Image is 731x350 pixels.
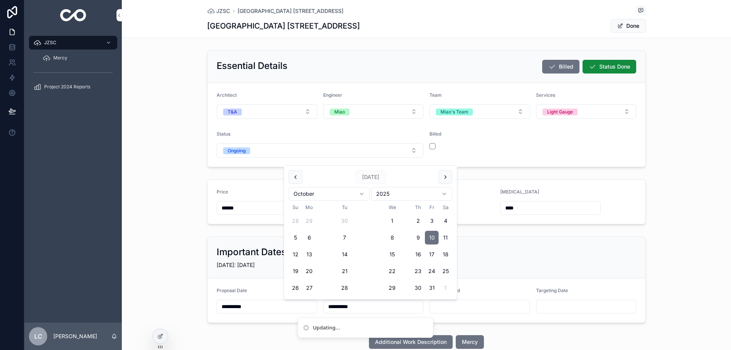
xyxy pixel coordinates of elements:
button: Monday, October 6th, 2025 [302,231,316,245]
th: Thursday [411,204,425,211]
p: [PERSON_NAME] [53,332,97,340]
th: Tuesday [316,204,373,211]
span: Price [217,189,228,195]
button: Thursday, October 9th, 2025 [411,231,425,245]
button: Thursday, October 30th, 2025 [411,281,425,295]
button: Select Button [217,104,317,119]
h2: Essential Details [217,60,287,72]
button: Status Done [583,60,636,74]
div: T&A [228,109,237,115]
button: Wednesday, October 1st, 2025 [385,214,399,228]
button: Friday, October 24th, 2025 [425,264,439,278]
div: Updating... [313,324,340,332]
span: [MEDICAL_DATA] [500,189,539,195]
th: Wednesday [373,204,411,211]
span: Mercy [53,55,67,61]
button: Mercy [456,335,484,349]
button: Friday, October 3rd, 2025 [425,214,439,228]
img: App logo [60,9,86,21]
button: Saturday, October 4th, 2025 [439,214,452,228]
span: Billed [429,131,441,137]
span: Project 2024 Reports [44,84,90,90]
button: Monday, September 29th, 2025 [302,214,316,228]
button: Thursday, October 2nd, 2025 [411,214,425,228]
button: Monday, October 13th, 2025 [302,248,316,261]
div: Ongoing [228,147,246,154]
span: Architect [217,92,237,98]
button: Select Button [323,104,424,119]
table: October 2025 [289,204,452,295]
button: Additional Work Description [369,335,453,349]
button: Saturday, October 11th, 2025 [439,231,452,245]
button: Friday, October 17th, 2025 [425,248,439,261]
a: JZSC [207,7,230,15]
th: Sunday [289,204,302,211]
span: Proposal Date [217,288,247,293]
button: Done [611,19,646,33]
button: Wednesday, October 8th, 2025 [385,231,399,245]
a: Mercy [38,51,117,65]
button: Wednesday, October 22nd, 2025 [385,264,399,278]
div: Miao's Team [441,109,468,115]
button: Tuesday, October 21st, 2025 [338,264,351,278]
span: Status Done [599,63,630,70]
th: Friday [425,204,439,211]
button: Saturday, October 18th, 2025 [439,248,452,261]
span: Additional Work Description [375,338,447,346]
div: Miao [334,109,345,115]
h2: Important Dates [217,246,286,258]
button: Sunday, October 5th, 2025 [289,231,302,245]
div: Light Gauge [547,109,573,115]
div: scrollable content [24,30,122,104]
span: Status [217,131,230,137]
span: LC [34,332,42,341]
button: Friday, October 31st, 2025 [425,281,439,295]
span: Billed [559,63,573,70]
button: Tuesday, October 7th, 2025 [338,231,351,245]
button: Thursday, October 16th, 2025 [411,248,425,261]
button: Tuesday, October 28th, 2025 [338,281,351,295]
span: Targeting Date [536,288,568,293]
button: Saturday, November 1st, 2025 [439,281,452,295]
h1: [GEOGRAPHIC_DATA] [STREET_ADDRESS] [207,21,360,31]
button: Monday, October 20th, 2025 [302,264,316,278]
a: Project 2024 Reports [29,80,117,94]
th: Saturday [439,204,452,211]
button: Saturday, October 25th, 2025 [439,264,452,278]
span: JZSC [44,40,56,46]
button: Sunday, September 28th, 2025 [289,214,302,228]
button: Select Button [536,104,637,119]
th: Monday [302,204,316,211]
button: Select Button [429,104,530,119]
button: Tuesday, October 14th, 2025 [338,248,351,261]
button: Billed [542,60,579,74]
button: Tuesday, September 30th, 2025 [338,214,351,228]
button: Thursday, October 23rd, 2025 [411,264,425,278]
span: [DATE]: [DATE] [217,262,255,268]
button: Monday, October 27th, 2025 [302,281,316,295]
a: JZSC [29,36,117,50]
a: [GEOGRAPHIC_DATA] [STREET_ADDRESS] [238,7,343,15]
button: Sunday, October 26th, 2025 [289,281,302,295]
button: Today, Friday, October 10th, 2025, selected [425,231,439,245]
button: Wednesday, October 29th, 2025 [385,281,399,295]
span: Team [429,92,442,98]
button: Wednesday, October 15th, 2025 [385,248,399,261]
button: Sunday, October 12th, 2025 [289,248,302,261]
button: Select Button [217,143,423,158]
span: Engineer [323,92,342,98]
span: Services [536,92,555,98]
button: Sunday, October 19th, 2025 [289,264,302,278]
span: Mercy [462,338,478,346]
span: JZSC [216,7,230,15]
